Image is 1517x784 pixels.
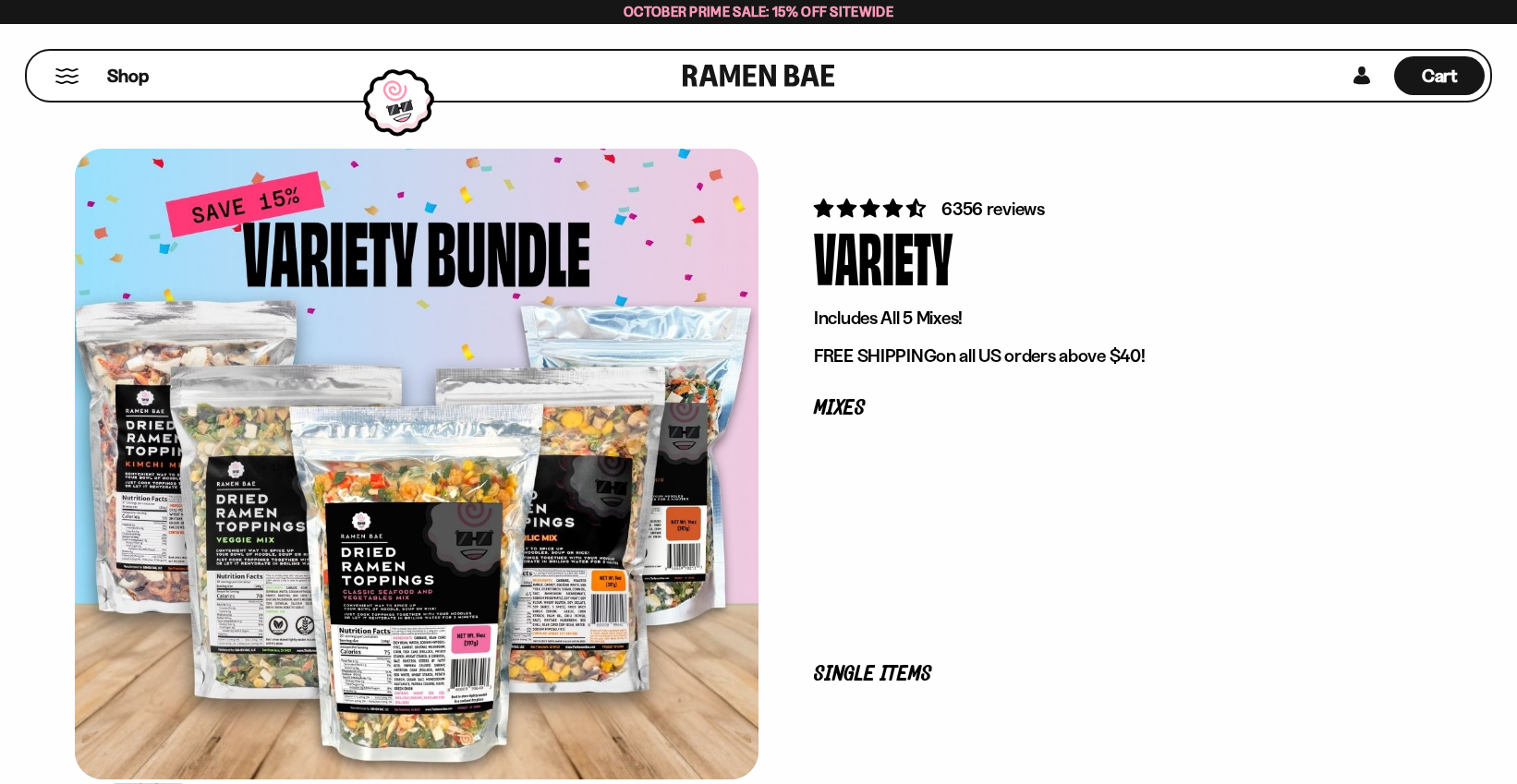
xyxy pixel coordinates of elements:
[814,400,1387,417] p: Mixes
[941,198,1045,220] span: 6356 reviews
[814,666,1387,683] p: Single Items
[107,64,149,89] span: Shop
[814,197,929,220] span: 4.63 stars
[814,222,953,291] div: Variety
[55,68,79,84] button: Mobile Menu Trigger
[624,3,893,20] span: October Prime Sale: 15% off Sitewide
[107,56,149,95] a: Shop
[1422,65,1458,87] span: Cart
[1394,51,1485,101] div: Cart
[814,344,1387,368] p: on all US orders above $40!
[814,344,936,367] strong: FREE SHIPPING
[814,307,1387,330] p: Includes All 5 Mixes!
